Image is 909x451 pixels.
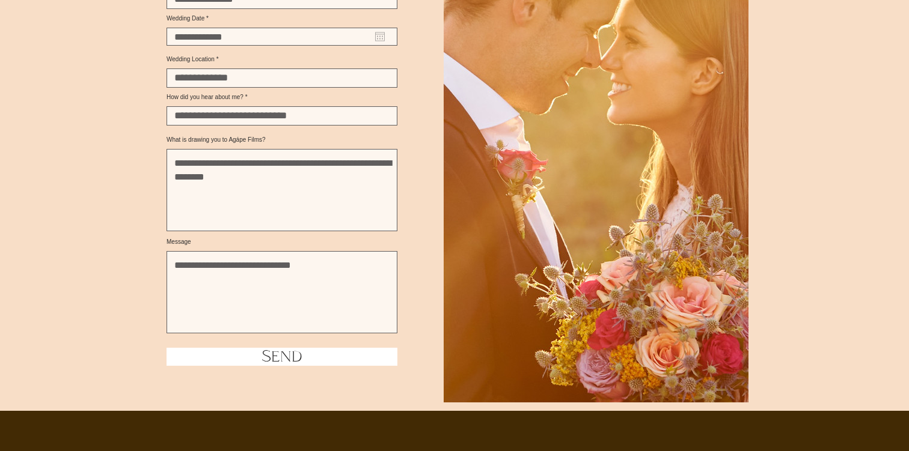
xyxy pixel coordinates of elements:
[375,32,385,41] button: Open calendar
[167,239,397,245] label: Message
[167,137,397,143] label: What is drawing you to Agápe Films?
[167,56,397,62] label: Wedding Location
[167,348,397,366] button: Send
[167,94,397,100] label: How did you hear about me?
[262,345,302,368] span: Send
[167,16,397,22] label: Wedding Date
